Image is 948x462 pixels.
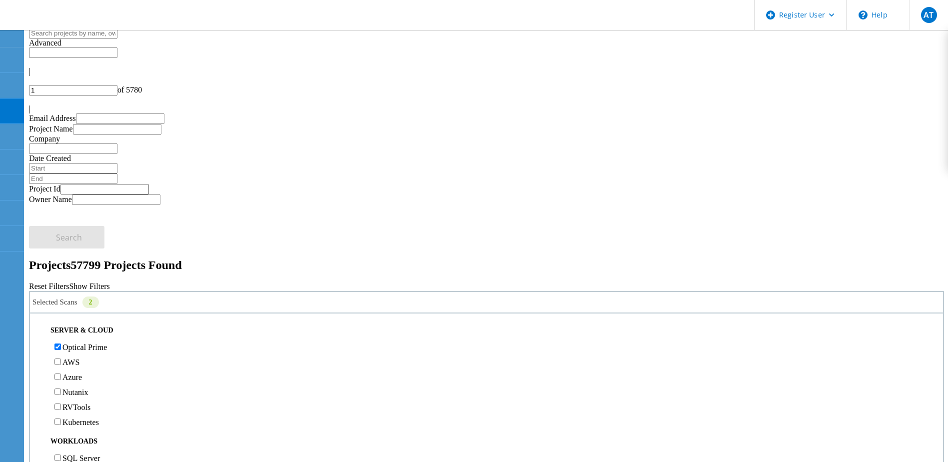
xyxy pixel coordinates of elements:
[29,173,117,184] input: End
[859,10,868,19] svg: \n
[62,358,79,366] label: AWS
[29,154,71,162] label: Date Created
[29,184,60,193] label: Project Id
[29,38,61,47] span: Advanced
[29,134,60,143] label: Company
[29,291,944,313] div: Selected Scans
[29,114,76,122] label: Email Address
[29,282,69,290] a: Reset Filters
[924,11,934,19] span: AT
[10,19,117,28] a: Live Optics Dashboard
[29,124,73,133] label: Project Name
[29,195,72,203] label: Owner Name
[29,104,944,113] div: |
[69,282,109,290] a: Show Filters
[62,343,107,351] label: Optical Prime
[82,296,99,308] div: 2
[62,373,82,381] label: Azure
[35,437,938,447] div: Workloads
[117,85,142,94] span: of 5780
[29,258,71,271] b: Projects
[62,403,90,411] label: RVTools
[62,388,88,396] label: Nutanix
[29,67,944,76] div: |
[62,418,99,426] label: Kubernetes
[29,28,117,38] input: Search projects by name, owner, ID, company, etc
[35,326,938,336] div: Server & Cloud
[29,163,117,173] input: Start
[56,232,82,243] span: Search
[71,258,182,271] span: 57799 Projects Found
[29,226,104,248] button: Search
